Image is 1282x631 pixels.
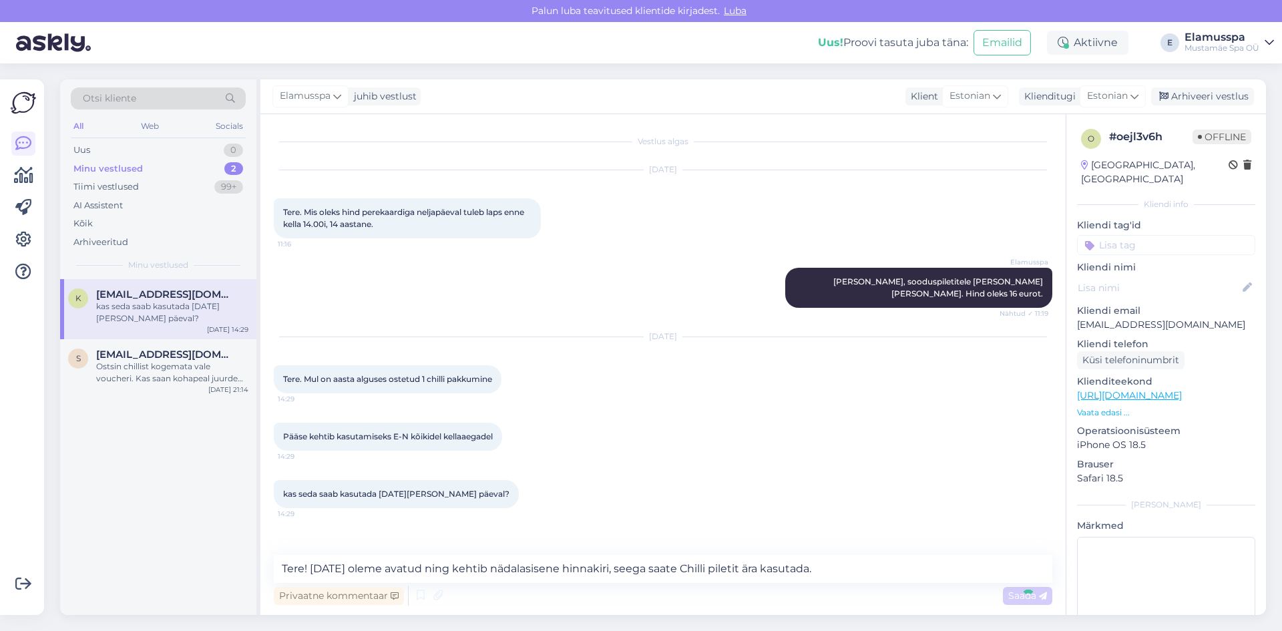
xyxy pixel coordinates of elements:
[1185,32,1274,53] a: ElamusspaMustamäe Spa OÜ
[1078,280,1240,295] input: Lisa nimi
[1077,218,1255,232] p: Kliendi tag'id
[73,162,143,176] div: Minu vestlused
[73,199,123,212] div: AI Assistent
[1109,129,1193,145] div: # oejl3v6h
[1077,519,1255,533] p: Märkmed
[274,164,1052,176] div: [DATE]
[71,118,86,135] div: All
[720,5,751,17] span: Luba
[274,331,1052,343] div: [DATE]
[1077,471,1255,485] p: Safari 18.5
[208,385,248,395] div: [DATE] 21:14
[96,300,248,325] div: kas seda saab kasutada [DATE][PERSON_NAME] päeval?
[280,89,331,103] span: Elamusspa
[73,180,139,194] div: Tiimi vestlused
[11,90,36,116] img: Askly Logo
[214,180,243,194] div: 99+
[1185,32,1259,43] div: Elamusspa
[1077,337,1255,351] p: Kliendi telefon
[1077,438,1255,452] p: iPhone OS 18.5
[96,288,235,300] span: kati.helleng@gmail.com
[949,89,990,103] span: Estonian
[1088,134,1094,144] span: o
[128,259,188,271] span: Minu vestlused
[349,89,417,103] div: juhib vestlust
[224,162,243,176] div: 2
[283,431,493,441] span: Pääse kehtib kasutamiseks E-N kõikidel kellaaegadel
[283,374,492,384] span: Tere. Mul on aasta alguses ostetud 1 chilli pakkumine
[1077,351,1185,369] div: Küsi telefoninumbrit
[1077,407,1255,419] p: Vaata edasi ...
[96,361,248,385] div: Ostsin chillist kogemata vale voucheri. Kas saan kohapeal juurde maksta, et kasutada 21+ ala?
[1081,158,1229,186] div: [GEOGRAPHIC_DATA], [GEOGRAPHIC_DATA]
[1019,89,1076,103] div: Klienditugi
[1077,375,1255,389] p: Klienditeekond
[905,89,938,103] div: Klient
[138,118,162,135] div: Web
[283,489,509,499] span: kas seda saab kasutada [DATE][PERSON_NAME] päeval?
[76,353,81,363] span: s
[1077,318,1255,332] p: [EMAIL_ADDRESS][DOMAIN_NAME]
[278,239,328,249] span: 11:16
[207,325,248,335] div: [DATE] 14:29
[278,394,328,404] span: 14:29
[1087,89,1128,103] span: Estonian
[1185,43,1259,53] div: Mustamäe Spa OÜ
[213,118,246,135] div: Socials
[73,217,93,230] div: Kõik
[73,144,90,157] div: Uus
[274,136,1052,148] div: Vestlus algas
[1151,87,1254,106] div: Arhiveeri vestlus
[818,35,968,51] div: Proovi tasuta juba täna:
[1047,31,1128,55] div: Aktiivne
[998,308,1048,319] span: Nähtud ✓ 11:19
[1077,499,1255,511] div: [PERSON_NAME]
[1077,424,1255,438] p: Operatsioonisüsteem
[818,36,843,49] b: Uus!
[998,257,1048,267] span: Elamusspa
[283,207,526,229] span: Tere. Mis oleks hind perekaardiga neljapäeval tuleb laps enne kella 14.00i, 14 aastane.
[1077,235,1255,255] input: Lisa tag
[1160,33,1179,52] div: E
[83,91,136,106] span: Otsi kliente
[1193,130,1251,144] span: Offline
[1077,389,1182,401] a: [URL][DOMAIN_NAME]
[833,276,1045,298] span: [PERSON_NAME], sooduspiletitele [PERSON_NAME] [PERSON_NAME]. Hind oleks 16 eurot.
[1077,260,1255,274] p: Kliendi nimi
[96,349,235,361] span: sirje@saula.eu
[278,509,328,519] span: 14:29
[1077,198,1255,210] div: Kliendi info
[224,144,243,157] div: 0
[1077,457,1255,471] p: Brauser
[75,293,81,303] span: k
[73,236,128,249] div: Arhiveeritud
[1077,304,1255,318] p: Kliendi email
[974,30,1031,55] button: Emailid
[278,451,328,461] span: 14:29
